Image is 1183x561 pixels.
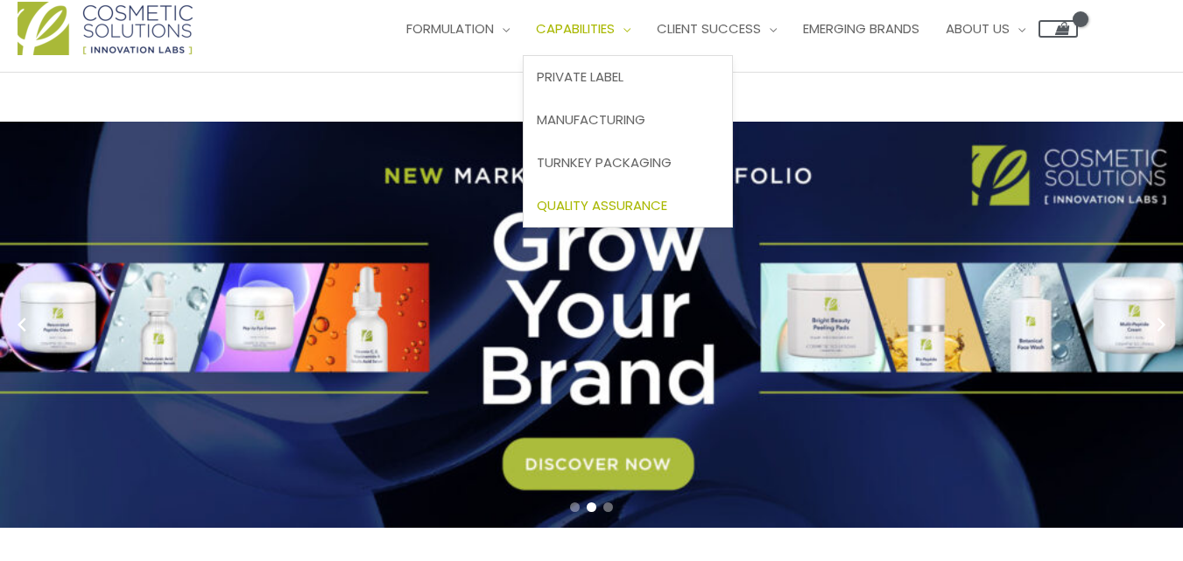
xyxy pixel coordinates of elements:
[18,2,193,55] img: Cosmetic Solutions Logo
[603,502,613,512] span: Go to slide 3
[9,312,35,338] button: Previous slide
[946,19,1010,38] span: About Us
[537,110,645,129] span: Manufacturing
[536,19,615,38] span: Capabilities
[406,19,494,38] span: Formulation
[537,196,667,214] span: Quality Assurance
[803,19,919,38] span: Emerging Brands
[537,153,672,172] span: Turnkey Packaging
[933,3,1039,55] a: About Us
[523,3,644,55] a: Capabilities
[380,3,1078,55] nav: Site Navigation
[393,3,523,55] a: Formulation
[570,502,580,512] span: Go to slide 1
[524,99,732,142] a: Manufacturing
[657,19,761,38] span: Client Success
[1039,20,1078,38] a: View Shopping Cart, empty
[537,67,623,86] span: Private Label
[1148,312,1174,338] button: Next slide
[587,502,596,512] span: Go to slide 2
[790,3,933,55] a: Emerging Brands
[524,56,732,99] a: Private Label
[644,3,790,55] a: Client Success
[524,184,732,227] a: Quality Assurance
[524,141,732,184] a: Turnkey Packaging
